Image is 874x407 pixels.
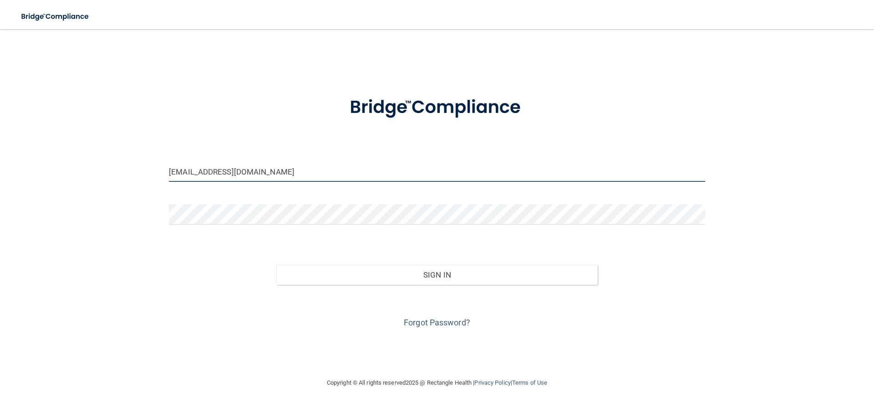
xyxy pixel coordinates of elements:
[169,161,705,182] input: Email
[331,84,543,131] img: bridge_compliance_login_screen.278c3ca4.svg
[14,7,97,26] img: bridge_compliance_login_screen.278c3ca4.svg
[512,379,547,386] a: Terms of Use
[474,379,510,386] a: Privacy Policy
[271,368,603,397] div: Copyright © All rights reserved 2025 @ Rectangle Health | |
[404,318,470,327] a: Forgot Password?
[276,265,598,285] button: Sign In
